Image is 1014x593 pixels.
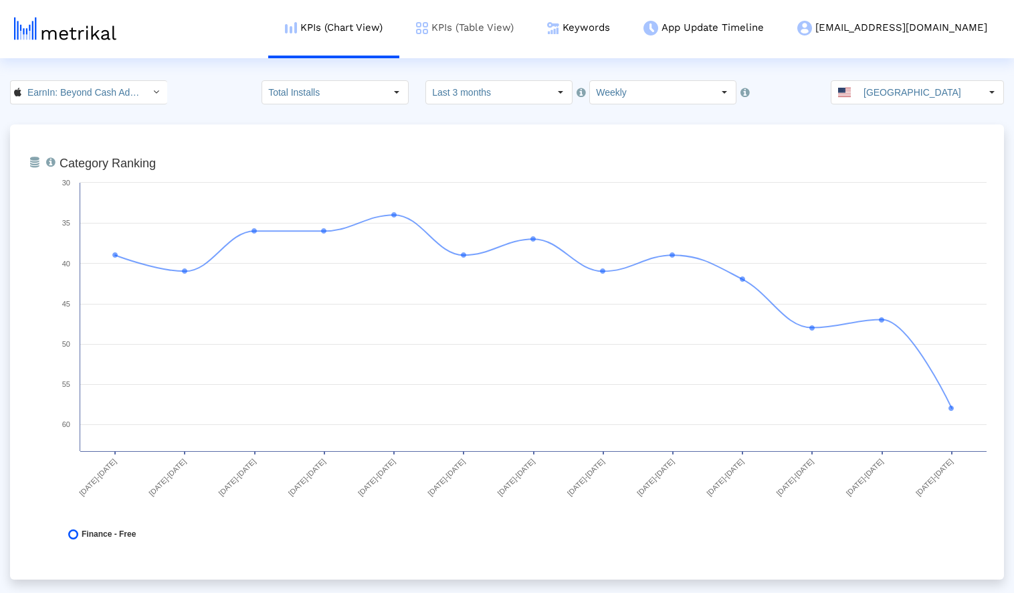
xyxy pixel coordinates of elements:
text: [DATE]-[DATE] [496,457,536,497]
div: Select [549,81,572,104]
tspan: Category Ranking [60,157,156,170]
div: Select [385,81,408,104]
text: [DATE]-[DATE] [635,457,676,497]
text: 35 [62,219,70,227]
text: [DATE]-[DATE] [775,457,815,497]
text: [DATE]-[DATE] [914,457,954,497]
text: [DATE]-[DATE] [426,457,466,497]
img: metrical-logo-light.png [14,17,116,40]
text: 40 [62,260,70,268]
div: Select [144,81,167,104]
text: 30 [62,179,70,187]
text: [DATE]-[DATE] [845,457,885,497]
div: Select [713,81,736,104]
img: kpi-chart-menu-icon.png [285,22,297,33]
img: kpi-table-menu-icon.png [416,22,428,34]
text: 45 [62,300,70,308]
img: keywords.png [547,22,559,34]
text: 60 [62,420,70,428]
text: [DATE]-[DATE] [287,457,327,497]
span: Finance - Free [82,529,136,539]
text: [DATE]-[DATE] [705,457,745,497]
text: [DATE]-[DATE] [357,457,397,497]
img: app-update-menu-icon.png [643,21,658,35]
text: [DATE]-[DATE] [217,457,258,497]
text: [DATE]-[DATE] [566,457,606,497]
text: [DATE]-[DATE] [147,457,187,497]
text: 50 [62,340,70,348]
text: [DATE]-[DATE] [78,457,118,497]
img: my-account-menu-icon.png [797,21,812,35]
text: 55 [62,380,70,388]
div: Select [981,81,1003,104]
